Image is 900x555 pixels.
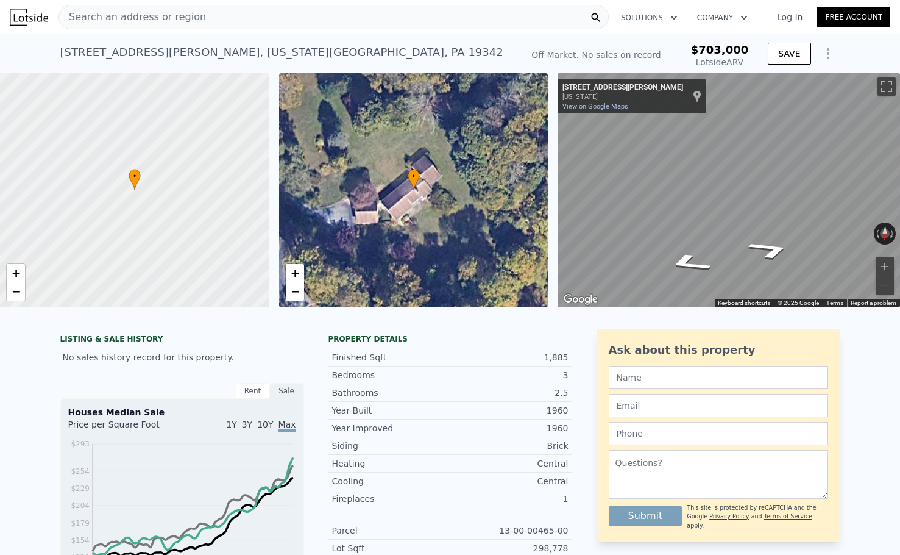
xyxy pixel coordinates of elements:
a: Privacy Policy [709,513,749,520]
span: Search an address or region [59,10,206,24]
div: 13-00-00465-00 [450,525,569,537]
div: Parcel [332,525,450,537]
tspan: $154 [71,536,90,545]
span: Max [278,420,296,432]
div: Houses Median Sale [68,406,296,418]
div: 1 [450,493,569,505]
div: Year Built [332,404,450,417]
a: Log In [762,11,817,23]
tspan: $179 [71,519,90,528]
div: Fireplaces [332,493,450,505]
div: Ask about this property [609,342,828,359]
a: Free Account [817,7,890,27]
div: Rent [236,383,270,399]
div: Cooling [332,475,450,487]
div: 1960 [450,422,569,434]
input: Phone [609,422,828,445]
a: Show location on map [693,90,701,103]
a: Terms [826,299,843,306]
a: Report a problem [851,299,896,306]
div: Year Improved [332,422,450,434]
span: − [291,284,299,299]
tspan: $293 [71,440,90,448]
span: • [129,171,141,182]
button: Rotate clockwise [890,223,896,245]
div: Heating [332,457,450,470]
span: + [12,265,20,281]
div: Lotside ARV [691,56,749,68]
div: Street View [558,73,900,307]
div: Siding [332,440,450,452]
div: [STREET_ADDRESS][PERSON_NAME] [562,83,683,93]
div: Sale [270,383,304,399]
a: Zoom out [7,282,25,301]
div: • [129,169,141,190]
div: LISTING & SALE HISTORY [60,334,304,346]
button: SAVE [768,43,810,65]
tspan: $254 [71,467,90,476]
div: Brick [450,440,569,452]
button: Reset the view [879,223,890,245]
button: Solutions [611,7,687,29]
div: 1,885 [450,351,569,363]
a: Terms of Service [764,513,812,520]
button: Rotate counterclockwise [874,223,881,245]
a: Open this area in Google Maps (opens a new window) [561,292,601,307]
button: Show Options [816,41,840,66]
span: $703,000 [691,43,749,56]
a: Zoom out [286,282,304,301]
div: 1960 [450,404,569,417]
span: 10Y [257,420,273,429]
button: Keyboard shortcuts [718,299,770,307]
input: Name [609,366,828,389]
div: Finished Sqft [332,351,450,363]
button: Toggle fullscreen view [877,77,896,96]
div: [US_STATE] [562,93,683,101]
tspan: $204 [71,501,90,510]
input: Email [609,394,828,417]
div: 298,778 [450,542,569,554]
div: Lot Sqft [332,542,450,554]
div: Bedrooms [332,369,450,381]
a: Zoom in [7,264,25,282]
span: © 2025 Google [778,299,819,306]
div: Map [558,73,900,307]
div: Property details [328,334,572,344]
div: Price per Square Foot [68,418,182,438]
span: + [291,265,299,281]
button: Company [687,7,757,29]
a: View on Google Maps [562,102,628,110]
div: • [408,169,420,190]
div: 3 [450,369,569,381]
button: Zoom in [876,257,894,276]
button: Submit [609,506,682,526]
div: Bathrooms [332,387,450,399]
div: 2.5 [450,387,569,399]
path: Go Northeast, Ivy Mills Rd [647,249,730,277]
div: [STREET_ADDRESS][PERSON_NAME] , [US_STATE][GEOGRAPHIC_DATA] , PA 19342 [60,44,503,61]
button: Zoom out [876,276,894,295]
span: 3Y [242,420,252,429]
div: Central [450,475,569,487]
img: Google [561,292,601,307]
div: Central [450,457,569,470]
a: Zoom in [286,264,304,282]
path: Go Southwest, Ivy Mills Rd [729,235,810,264]
img: Lotside [10,9,48,26]
tspan: $229 [71,484,90,493]
span: − [12,284,20,299]
div: This site is protected by reCAPTCHA and the Google and apply. [687,504,827,530]
span: 1Y [226,420,236,429]
div: Off Market. No sales on record [531,49,661,61]
div: No sales history record for this property. [60,346,304,368]
span: • [408,171,420,182]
